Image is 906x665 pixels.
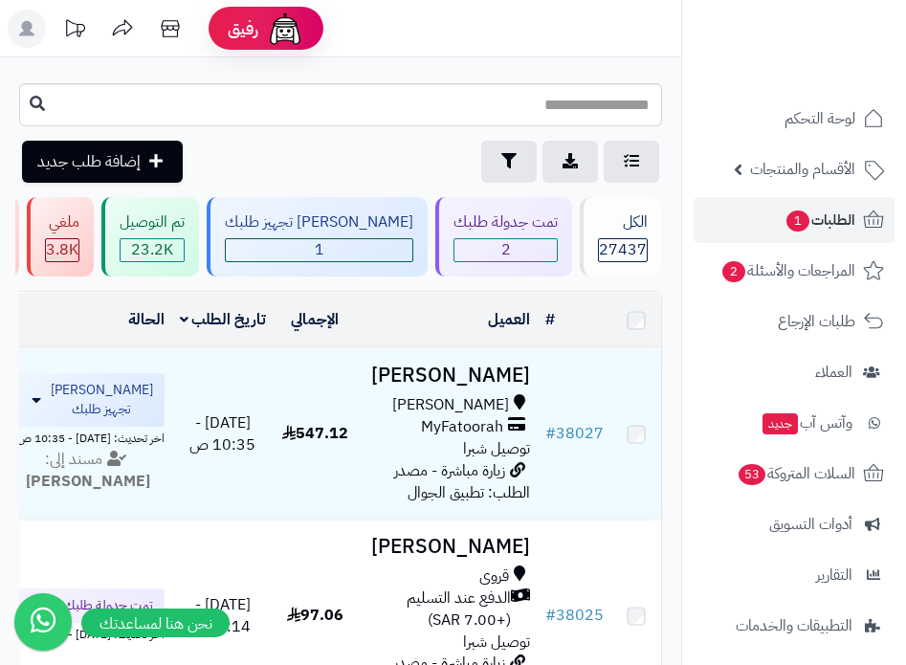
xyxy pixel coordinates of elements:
span: # [545,604,556,627]
span: السلات المتروكة [737,460,855,487]
div: 3820 [46,239,78,261]
span: الدفع عند التسليم (+7.00 SAR) [364,587,511,632]
div: 23239 [121,239,184,261]
span: وآتس آب [761,410,852,436]
span: 547.12 [282,422,348,445]
div: تم التوصيل [120,211,185,233]
span: التقارير [816,562,852,588]
div: الكل [598,211,648,233]
div: اخر تحديث: [DATE] - 10:35 ص [11,427,165,447]
span: توصيل شبرا [463,631,530,654]
span: زيارة مباشرة - مصدر الطلب: تطبيق الجوال [394,459,530,504]
a: العملاء [694,349,895,395]
div: ملغي [45,211,79,233]
a: الحالة [128,308,165,331]
span: المراجعات والأسئلة [720,257,855,284]
span: [DATE] - 10:35 ص [189,411,255,456]
a: الكل27437 [576,197,666,277]
strong: [PERSON_NAME] [26,470,150,493]
span: 97.06 [287,604,343,627]
span: طلبات الإرجاع [778,308,855,335]
a: طلبات الإرجاع [694,299,895,344]
a: تاريخ الطلب [180,308,267,331]
div: [PERSON_NAME] تجهيز طلبك [225,211,413,233]
span: تمت جدولة طلبك [63,596,153,615]
span: قروى [479,565,509,587]
a: الطلبات1 [694,197,895,243]
span: 27437 [599,239,647,261]
span: [PERSON_NAME] [392,394,509,416]
a: إضافة طلب جديد [22,141,183,183]
span: MyFatoorah [421,416,503,438]
div: تمت جدولة طلبك [453,211,558,233]
a: المراجعات والأسئلة2 [694,248,895,294]
a: وآتس آبجديد [694,400,895,446]
a: تم التوصيل 23.2K [98,197,203,277]
a: التطبيقات والخدمات [694,603,895,649]
h3: [PERSON_NAME] [364,365,530,387]
span: إضافة طلب جديد [37,150,141,173]
a: العميل [488,308,530,331]
a: #38025 [545,604,604,627]
span: العملاء [815,359,852,386]
span: [DATE] - 5:14 ص [194,593,251,638]
span: 3.8K [46,239,78,261]
a: #38027 [545,422,604,445]
a: لوحة التحكم [694,96,895,142]
a: السلات المتروكة53 [694,451,895,497]
span: الطلبات [784,207,855,233]
span: جديد [762,413,798,434]
a: أدوات التسويق [694,501,895,547]
span: 23.2K [121,239,184,261]
span: التطبيقات والخدمات [736,612,852,639]
a: [PERSON_NAME] تجهيز طلبك 1 [203,197,431,277]
span: [PERSON_NAME] تجهيز طلبك [51,381,153,419]
a: # [545,308,555,331]
span: 53 [739,464,765,485]
a: تمت جدولة طلبك 2 [431,197,576,277]
span: # [545,422,556,445]
span: لوحة التحكم [784,105,855,132]
span: 1 [786,211,809,232]
span: أدوات التسويق [769,511,852,538]
span: 2 [454,239,557,261]
a: تحديثات المنصة [51,10,99,53]
span: رفيق [228,17,258,40]
img: logo-2.png [776,54,888,94]
img: ai-face.png [266,10,304,48]
span: توصيل شبرا [463,437,530,460]
a: الإجمالي [291,308,339,331]
span: 1 [226,239,412,261]
span: 2 [722,261,745,282]
h3: [PERSON_NAME] [364,536,530,558]
a: التقارير [694,552,895,598]
a: ملغي 3.8K [23,197,98,277]
span: الأقسام والمنتجات [750,156,855,183]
